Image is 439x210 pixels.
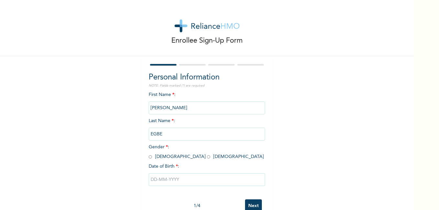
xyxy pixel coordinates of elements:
p: Enrollee Sign-Up Form [171,36,243,46]
input: DD-MM-YYYY [149,173,265,186]
span: First Name : [149,92,265,110]
p: NOTE: Fields marked (*) are required [149,83,265,88]
span: Last Name : [149,119,265,136]
div: 1 / 4 [149,203,245,209]
h2: Personal Information [149,72,265,83]
input: Enter your last name [149,128,265,141]
img: logo [175,19,240,32]
span: Date of Birth : [149,163,179,170]
input: Enter your first name [149,101,265,114]
span: Gender : [DEMOGRAPHIC_DATA] [DEMOGRAPHIC_DATA] [149,145,264,159]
